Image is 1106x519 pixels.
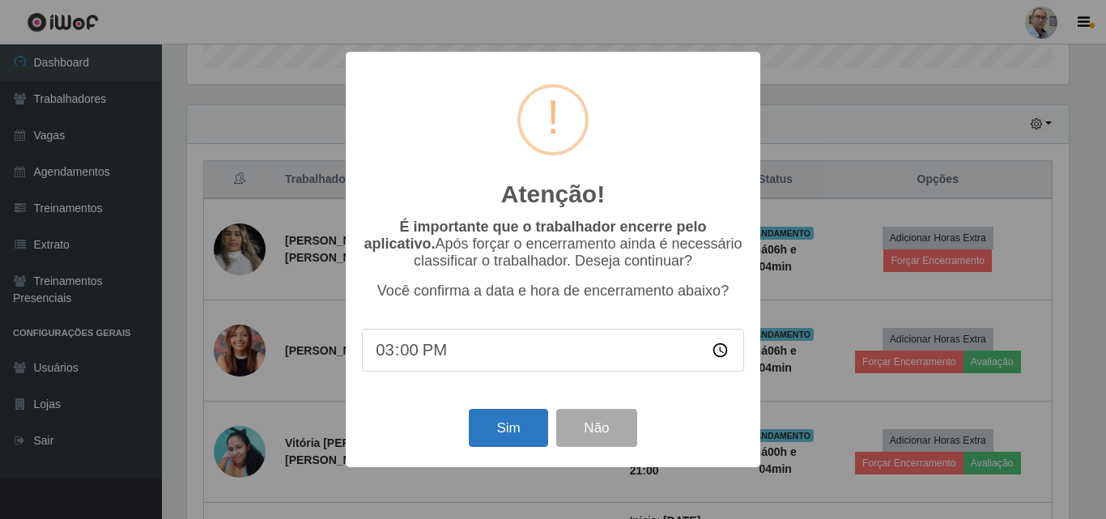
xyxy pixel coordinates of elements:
button: Não [556,409,636,447]
b: É importante que o trabalhador encerre pelo aplicativo. [364,219,706,252]
h2: Atenção! [501,180,605,209]
p: Após forçar o encerramento ainda é necessário classificar o trabalhador. Deseja continuar? [362,219,744,270]
button: Sim [469,409,547,447]
p: Você confirma a data e hora de encerramento abaixo? [362,283,744,300]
